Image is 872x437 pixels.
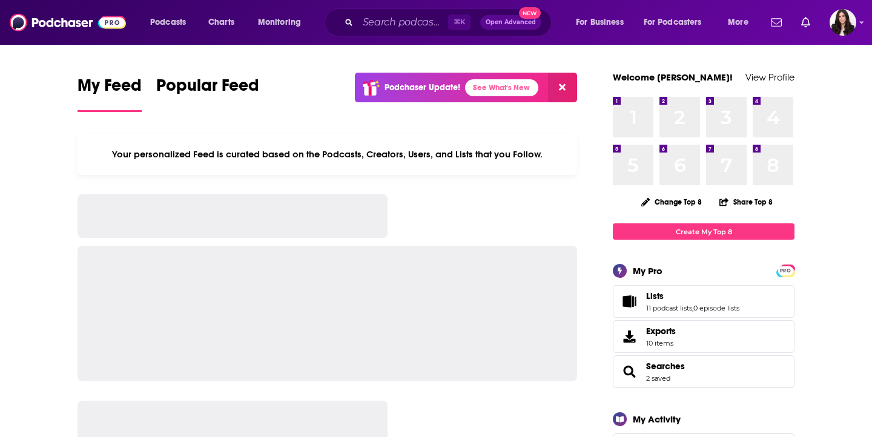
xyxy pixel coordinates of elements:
[613,71,733,83] a: Welcome [PERSON_NAME]!
[646,326,676,337] span: Exports
[142,13,202,32] button: open menu
[208,14,234,31] span: Charts
[830,9,856,36] img: User Profile
[78,75,142,112] a: My Feed
[644,14,702,31] span: For Podcasters
[617,328,641,345] span: Exports
[156,75,259,112] a: Popular Feed
[646,291,664,301] span: Lists
[78,75,142,103] span: My Feed
[646,361,685,372] a: Searches
[778,266,793,275] a: PRO
[480,15,541,30] button: Open AdvancedNew
[692,304,693,312] span: ,
[249,13,317,32] button: open menu
[636,13,719,32] button: open menu
[830,9,856,36] button: Show profile menu
[646,291,739,301] a: Lists
[617,363,641,380] a: Searches
[10,11,126,34] img: Podchaser - Follow, Share and Rate Podcasts
[613,355,794,388] span: Searches
[150,14,186,31] span: Podcasts
[613,285,794,318] span: Lists
[646,374,670,383] a: 2 saved
[156,75,259,103] span: Popular Feed
[613,320,794,353] a: Exports
[200,13,242,32] a: Charts
[486,19,536,25] span: Open Advanced
[634,194,709,209] button: Change Top 8
[613,223,794,240] a: Create My Top 8
[358,13,448,32] input: Search podcasts, credits, & more...
[719,13,764,32] button: open menu
[766,12,787,33] a: Show notifications dropdown
[728,14,748,31] span: More
[693,304,739,312] a: 0 episode lists
[78,134,577,175] div: Your personalized Feed is curated based on the Podcasts, Creators, Users, and Lists that you Follow.
[519,7,541,19] span: New
[646,339,676,347] span: 10 items
[258,14,301,31] span: Monitoring
[448,15,471,30] span: ⌘ K
[617,293,641,310] a: Lists
[465,79,538,96] a: See What's New
[745,71,794,83] a: View Profile
[385,82,460,93] p: Podchaser Update!
[719,190,773,214] button: Share Top 8
[633,265,662,277] div: My Pro
[633,413,681,425] div: My Activity
[796,12,815,33] a: Show notifications dropdown
[567,13,639,32] button: open menu
[336,8,563,36] div: Search podcasts, credits, & more...
[830,9,856,36] span: Logged in as RebeccaShapiro
[576,14,624,31] span: For Business
[646,304,692,312] a: 11 podcast lists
